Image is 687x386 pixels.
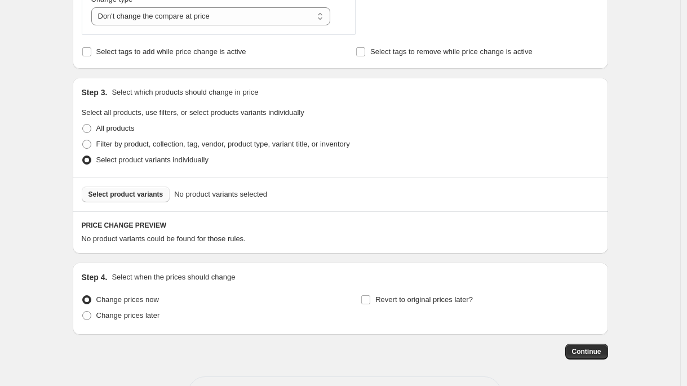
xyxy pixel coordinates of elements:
h2: Step 3. [82,87,108,98]
span: No product variants selected [174,189,267,200]
span: Filter by product, collection, tag, vendor, product type, variant title, or inventory [96,140,350,148]
span: Select product variants individually [96,156,209,164]
span: Select all products, use filters, or select products variants individually [82,108,304,117]
span: No product variants could be found for those rules. [82,234,246,243]
span: Select tags to remove while price change is active [370,47,533,56]
span: All products [96,124,135,132]
span: Select product variants [88,190,163,199]
span: Change prices later [96,311,160,320]
span: Revert to original prices later? [375,295,473,304]
h6: PRICE CHANGE PREVIEW [82,221,599,230]
h2: Step 4. [82,272,108,283]
span: Change prices now [96,295,159,304]
button: Select product variants [82,187,170,202]
span: Select tags to add while price change is active [96,47,246,56]
span: Continue [572,347,601,356]
button: Continue [565,344,608,360]
p: Select which products should change in price [112,87,258,98]
p: Select when the prices should change [112,272,235,283]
